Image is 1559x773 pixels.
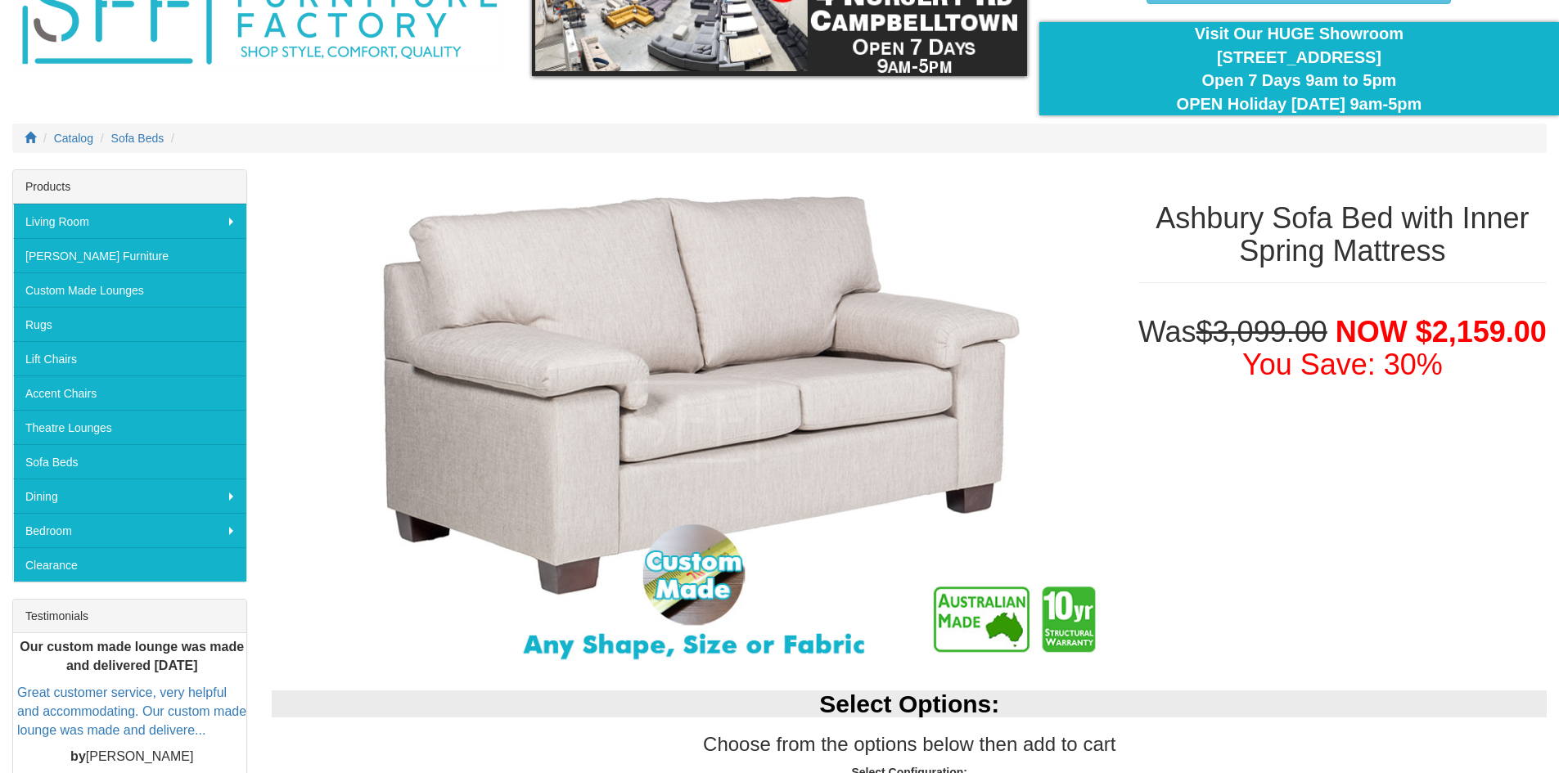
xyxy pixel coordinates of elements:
[819,690,999,717] b: Select Options:
[54,132,93,145] a: Catalog
[1196,315,1327,348] del: $3,099.00
[17,748,246,767] p: [PERSON_NAME]
[13,341,246,375] a: Lift Chairs
[1138,316,1547,380] h1: Was
[1336,315,1547,348] span: NOW $2,159.00
[1138,202,1547,267] h1: Ashbury Sofa Bed with Inner Spring Mattress
[13,600,246,633] div: Testimonials
[13,238,246,272] a: [PERSON_NAME] Furniture
[1242,348,1443,381] font: You Save: 30%
[13,547,246,582] a: Clearance
[13,513,246,547] a: Bedroom
[13,444,246,479] a: Sofa Beds
[70,750,86,764] b: by
[272,734,1547,755] h3: Choose from the options below then add to cart
[13,479,246,513] a: Dining
[13,170,246,204] div: Products
[13,204,246,238] a: Living Room
[1052,22,1547,115] div: Visit Our HUGE Showroom [STREET_ADDRESS] Open 7 Days 9am to 5pm OPEN Holiday [DATE] 9am-5pm
[13,375,246,410] a: Accent Chairs
[17,685,246,737] a: Great customer service, very helpful and accommodating. Our custom made lounge was made and deliv...
[13,410,246,444] a: Theatre Lounges
[20,640,244,673] b: Our custom made lounge was made and delivered [DATE]
[13,307,246,341] a: Rugs
[13,272,246,307] a: Custom Made Lounges
[111,132,164,145] a: Sofa Beds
